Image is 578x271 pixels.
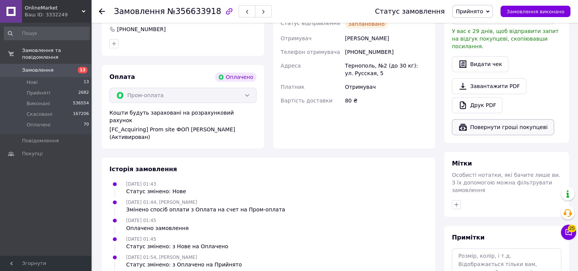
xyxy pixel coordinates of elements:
[109,73,135,80] span: Оплата
[452,78,526,94] a: Завантажити PDF
[27,79,38,86] span: Нові
[126,261,242,268] div: Статус змінено: з Оплачено на Прийнято
[215,72,256,82] div: Оплачено
[126,243,228,250] div: Статус змінено: з Нове на Оплачено
[344,80,429,94] div: Отримувач
[500,6,570,17] button: Замовлення виконано
[22,67,54,74] span: Замовлення
[507,9,564,14] span: Замовлення виконано
[126,224,188,232] div: Оплачено замовлення
[73,100,89,107] span: 536554
[25,11,91,18] div: Ваш ID: 3332249
[22,47,91,61] span: Замовлення та повідомлення
[126,187,186,195] div: Статус змінено: Нове
[73,111,89,118] span: 167206
[452,28,559,49] span: У вас є 29 днів, щоб відправити запит на відгук покупцеві, скопіювавши посилання.
[452,160,472,167] span: Мітки
[27,90,50,96] span: Прийняті
[281,84,305,90] span: Платник
[281,49,340,55] span: Телефон отримувача
[456,8,483,14] span: Прийнято
[126,200,197,205] span: [DATE] 01:44, [PERSON_NAME]
[375,8,445,15] div: Статус замовлення
[126,181,156,187] span: [DATE] 01:43
[116,25,166,33] div: [PHONE_NUMBER]
[27,111,52,118] span: Скасовані
[452,234,485,241] span: Примітки
[452,56,508,72] button: Видати чек
[167,7,221,16] span: №356633918
[345,19,388,28] div: Заплановано
[78,90,89,96] span: 2682
[126,206,285,213] div: Змінено спосіб оплати з Оплата на счет на Пром-оплата
[27,100,50,107] span: Виконані
[344,45,429,59] div: [PHONE_NUMBER]
[22,150,43,157] span: Покупці
[109,165,177,173] span: Історія замовлення
[281,63,301,69] span: Адреса
[84,121,89,128] span: 70
[99,8,105,15] div: Повернутися назад
[344,94,429,107] div: 80 ₴
[126,218,156,223] span: [DATE] 01:45
[452,172,560,193] span: Особисті нотатки, які бачите лише ви. З їх допомогою можна фільтрувати замовлення
[281,35,312,41] span: Отримувач
[281,98,333,104] span: Вартість доставки
[452,97,502,113] a: Друк PDF
[114,7,165,16] span: Замовлення
[25,5,82,11] span: OnlineMarket
[344,59,429,80] div: Тернополь, №2 (до 30 кг): ул. Русская, 5
[126,255,197,260] span: [DATE] 01:54, [PERSON_NAME]
[281,20,340,26] span: Статус відправлення
[568,225,576,232] span: 25
[452,119,554,135] button: Повернути гроші покупцеві
[27,121,51,128] span: Оплачені
[109,126,257,141] div: [FC_Acquiring] Prom site ФОП [PERSON_NAME] (Активирован)
[84,79,89,86] span: 13
[126,236,156,242] span: [DATE] 01:45
[22,137,59,144] span: Повідомлення
[4,27,90,40] input: Пошук
[344,32,429,45] div: [PERSON_NAME]
[561,225,576,240] button: Чат з покупцем25
[109,109,257,141] div: Кошти будуть зараховані на розрахунковий рахунок
[78,67,87,73] span: 13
